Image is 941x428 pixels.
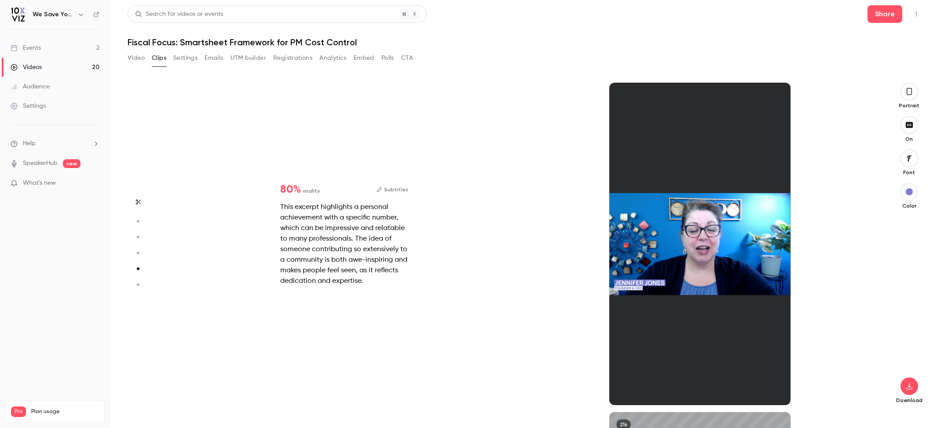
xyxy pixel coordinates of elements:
[273,51,312,65] button: Registrations
[895,397,923,404] p: Download
[895,202,923,209] p: Color
[319,51,347,65] button: Analytics
[868,5,902,23] button: Share
[11,139,99,148] li: help-dropdown-opener
[280,184,301,195] span: 80 %
[381,51,394,65] button: Polls
[354,51,374,65] button: Embed
[377,184,408,195] button: Subtitles
[231,51,266,65] button: UTM builder
[895,135,923,143] p: On
[173,51,198,65] button: Settings
[11,406,26,417] span: Pro
[128,37,923,48] h1: Fiscal Focus: Smartsheet Framework for PM Cost Control
[11,63,42,72] div: Videos
[11,82,50,91] div: Audience
[135,10,223,19] div: Search for videos or events
[280,202,408,286] div: This excerpt highlights a personal achievement with a specific number, which can be impressive an...
[23,139,36,148] span: Help
[89,179,99,187] iframe: Noticeable Trigger
[303,187,320,195] span: virality
[401,51,413,65] button: CTA
[11,44,41,52] div: Events
[11,7,25,22] img: We Save You Time!
[152,51,166,65] button: Clips
[895,102,923,109] p: Portrait
[128,51,145,65] button: Video
[33,10,74,19] h6: We Save You Time!
[23,159,58,168] a: SpeakerHub
[23,179,56,188] span: What's new
[63,159,81,168] span: new
[895,169,923,176] p: Font
[909,7,923,21] button: Top Bar Actions
[11,102,46,110] div: Settings
[205,51,223,65] button: Emails
[31,408,99,415] span: Plan usage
